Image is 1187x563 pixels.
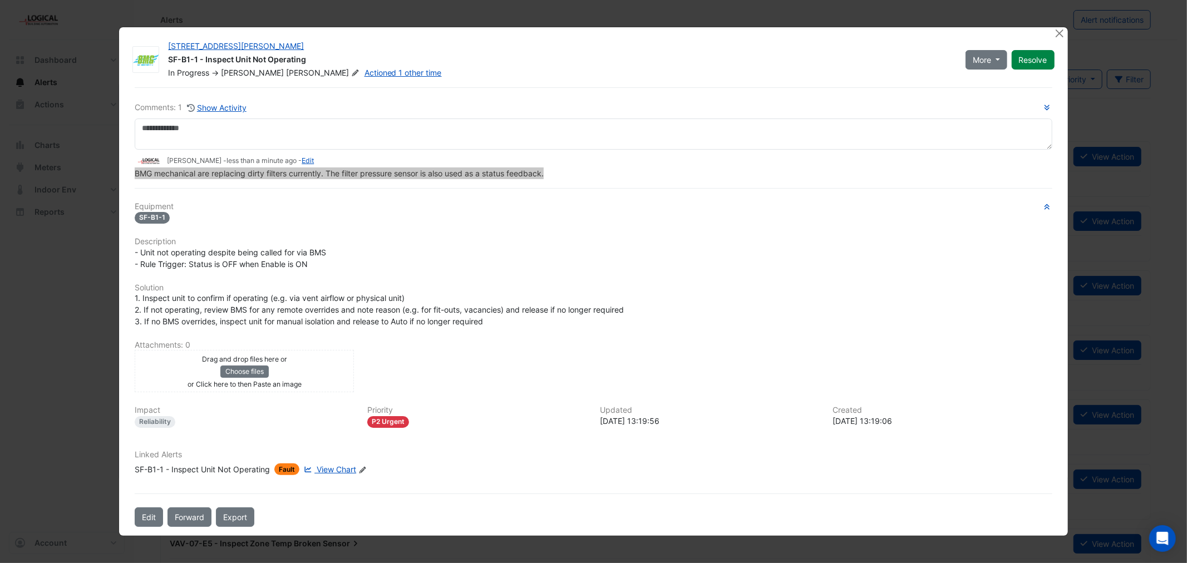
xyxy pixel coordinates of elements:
div: Reliability [135,416,175,428]
div: P2 Urgent [367,416,409,428]
button: Close [1054,27,1066,39]
span: View Chart [317,465,356,474]
span: SF-B1-1 [135,212,170,224]
div: SF-B1-1 - Inspect Unit Not Operating [168,54,952,67]
span: More [973,54,991,66]
h6: Attachments: 0 [135,340,1052,350]
h6: Description [135,237,1052,246]
h6: Priority [367,406,587,415]
a: Actioned 1 other time [365,68,442,77]
a: Export [216,507,254,527]
h6: Created [833,406,1052,415]
a: Edit [302,156,314,165]
span: BMG mechanical are replacing dirty filters currently. The filter pressure sensor is also used as ... [135,169,544,178]
small: Drag and drop files here or [202,355,287,363]
div: Comments: 1 [135,101,247,114]
span: [PERSON_NAME] [221,68,284,77]
span: 1. Inspect unit to confirm if operating (e.g. via vent airflow or physical unit) 2. If not operat... [135,293,624,326]
div: [DATE] 13:19:06 [833,415,1052,427]
span: In Progress [168,68,209,77]
a: View Chart [302,463,356,475]
button: Resolve [1012,50,1055,70]
span: -> [211,68,219,77]
div: [DATE] 13:19:56 [600,415,819,427]
button: Show Activity [186,101,247,114]
h6: Solution [135,283,1052,293]
span: - Unit not operating despite being called for via BMS - Rule Trigger: Status is OFF when Enable i... [135,248,326,269]
h6: Updated [600,406,819,415]
a: [STREET_ADDRESS][PERSON_NAME] [168,41,304,51]
button: More [966,50,1007,70]
button: Choose files [220,366,269,378]
div: SF-B1-1 - Inspect Unit Not Operating [135,463,270,475]
h6: Equipment [135,202,1052,211]
img: Logical Building Automation [135,155,162,167]
h6: Impact [135,406,354,415]
span: Fault [274,463,299,475]
img: BMG Air Conditioning [133,55,159,66]
span: 2025-08-26 13:19:56 [226,156,297,165]
small: or Click here to then Paste an image [188,380,302,388]
span: [PERSON_NAME] [286,67,362,78]
h6: Linked Alerts [135,450,1052,460]
button: Edit [135,507,163,527]
div: Open Intercom Messenger [1149,525,1176,552]
button: Forward [168,507,211,527]
small: [PERSON_NAME] - - [167,156,314,166]
fa-icon: Edit Linked Alerts [358,466,367,474]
